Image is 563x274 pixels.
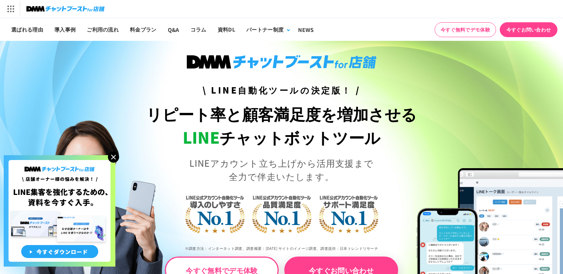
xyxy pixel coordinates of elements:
p: ※調査方法：インターネット調査、調査概要：[DATE] サイトのイメージ調査、調査提供：日本トレンドリサーチ [141,240,422,257]
a: 料金プラン [124,18,162,41]
a: 店舗オーナー様の悩みを解決!LINE集客を狂化するための資料を今すぐ入手! [4,155,115,164]
a: 導入事例 [49,18,81,41]
div: パートナー制度 [246,26,284,33]
img: サービス [1,1,20,17]
span: LINE [183,125,220,148]
a: NEWS [292,18,319,41]
h1: リピート率と顧客満足度を増加させる チャットボットツール [141,102,422,149]
a: 選ばれる理由 [6,18,49,41]
a: 資料DL [212,18,241,41]
img: チャットブーストfor店舗 [26,4,105,14]
a: Q&A [162,18,185,41]
a: ご利用の流れ [81,18,124,41]
h3: \ LINE自動化ツールの決定版！ / [141,84,422,97]
a: 今すぐお問い合わせ [500,22,557,37]
img: 店舗オーナー様の悩みを解決!LINE集客を狂化するための資料を今すぐ入手! [4,155,115,267]
a: 今すぐ無料でデモ体験 [435,22,496,37]
a: コラム [185,18,212,41]
img: LINE公式アカウント自動化ツール導入のしやすさNo.1｜LINE公式アカウント自動化ツール品質満足度No.1｜LINE公式アカウント自動化ツールサポート満足度No.1 [161,166,403,259]
p: LINEアカウント立ち上げから活用支援まで 全力で伴走いたします。 [141,156,422,183]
